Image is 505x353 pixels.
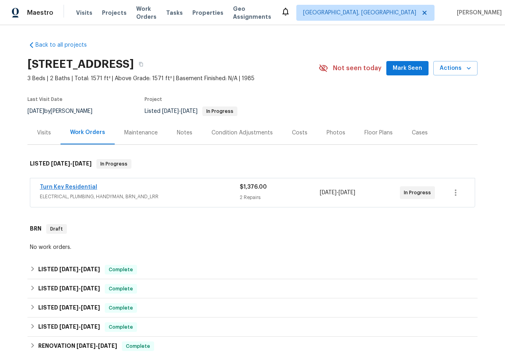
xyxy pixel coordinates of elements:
span: - [59,305,100,310]
div: Notes [177,129,192,137]
div: Visits [37,129,51,137]
span: Last Visit Date [27,97,63,102]
span: [DATE] [81,286,100,291]
span: [DATE] [98,343,117,349]
span: $1,376.00 [240,184,267,190]
span: - [320,189,355,197]
span: Complete [106,323,136,331]
span: In Progress [97,160,131,168]
span: Complete [123,342,153,350]
span: [DATE] [59,266,78,272]
span: [DATE] [181,108,198,114]
div: Condition Adjustments [211,129,273,137]
span: Draft [47,225,66,233]
h6: LISTED [38,322,100,332]
span: Geo Assignments [233,5,271,21]
button: Copy Address [134,57,148,71]
span: In Progress [203,109,237,114]
span: - [51,161,92,166]
span: [DATE] [162,108,179,114]
div: Costs [292,129,307,137]
span: - [59,266,100,272]
h2: [STREET_ADDRESS] [27,60,134,68]
span: [DATE] [320,190,337,195]
span: [DATE] [27,108,44,114]
span: [DATE] [51,161,70,166]
div: Maintenance [124,129,158,137]
span: [DATE] [59,324,78,329]
span: Properties [192,9,223,17]
div: Floor Plans [364,129,393,137]
div: LISTED [DATE]-[DATE]Complete [27,279,478,298]
span: Not seen today [333,64,382,72]
div: LISTED [DATE]-[DATE]Complete [27,260,478,279]
span: 3 Beds | 2 Baths | Total: 1571 ft² | Above Grade: 1571 ft² | Basement Finished: N/A | 1985 [27,75,319,83]
div: LISTED [DATE]-[DATE]Complete [27,318,478,337]
div: Photos [327,129,345,137]
span: Mark Seen [393,63,422,73]
span: Project [145,97,162,102]
span: - [59,324,100,329]
span: [PERSON_NAME] [454,9,502,17]
span: [DATE] [339,190,355,195]
a: Back to all projects [27,41,104,49]
span: [GEOGRAPHIC_DATA], [GEOGRAPHIC_DATA] [303,9,416,17]
span: [DATE] [76,343,96,349]
a: Turn Key Residential [40,184,97,190]
button: Mark Seen [386,61,429,76]
span: Actions [440,63,471,73]
span: - [76,343,117,349]
span: Listed [145,108,237,114]
span: Visits [76,9,92,17]
div: by [PERSON_NAME] [27,106,102,116]
span: Complete [106,285,136,293]
span: [DATE] [81,305,100,310]
div: Work Orders [70,128,105,136]
button: Actions [433,61,478,76]
span: In Progress [404,189,434,197]
span: Complete [106,304,136,312]
div: No work orders. [30,243,475,251]
h6: RENOVATION [38,341,117,351]
span: [DATE] [72,161,92,166]
span: Maestro [27,9,53,17]
div: BRN Draft [27,216,478,242]
h6: LISTED [30,159,92,169]
span: Work Orders [136,5,157,21]
div: Cases [412,129,428,137]
span: - [162,108,198,114]
h6: LISTED [38,284,100,294]
h6: LISTED [38,265,100,274]
span: [DATE] [81,324,100,329]
span: [DATE] [59,286,78,291]
div: 2 Repairs [240,193,320,201]
span: Tasks [166,10,183,16]
span: - [59,286,100,291]
h6: LISTED [38,303,100,313]
span: [DATE] [81,266,100,272]
span: Complete [106,266,136,274]
h6: BRN [30,224,41,234]
span: ELECTRICAL, PLUMBING, HANDYMAN, BRN_AND_LRR [40,193,240,201]
div: LISTED [DATE]-[DATE]Complete [27,298,478,318]
span: Projects [102,9,127,17]
span: [DATE] [59,305,78,310]
div: LISTED [DATE]-[DATE]In Progress [27,151,478,177]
